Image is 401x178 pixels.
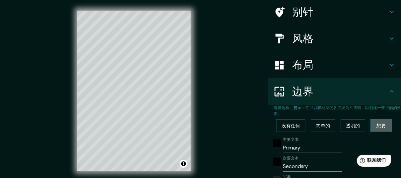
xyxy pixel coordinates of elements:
font: 主要文本 [283,137,299,142]
iframe: 帮助小部件启动器 [342,152,394,171]
button: 黑色的 [273,139,281,147]
font: 提示 [293,105,301,110]
button: 黑色的 [273,158,281,166]
button: 透明的 [341,119,365,132]
button: 没有任何 [276,119,305,132]
button: 切换归因 [180,160,188,168]
font: 次要文本 [283,155,299,161]
font: 简单的 [316,123,330,129]
font: 选择边框。 [274,105,293,110]
font: 边界 [292,85,314,98]
font: 没有任何 [281,123,300,129]
div: 布局 [268,52,401,78]
div: 风格 [268,25,401,52]
font: 想要 [376,123,386,129]
font: ：你可以将框架的各层设为不透明，以创建一些很酷的效果。 [274,105,401,116]
button: 简单的 [311,119,335,132]
font: 透明的 [346,123,360,129]
div: 边界 [268,78,401,105]
font: 风格 [292,31,314,45]
font: 布局 [292,58,314,72]
button: 想要 [370,119,392,132]
font: 别针 [292,5,314,19]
